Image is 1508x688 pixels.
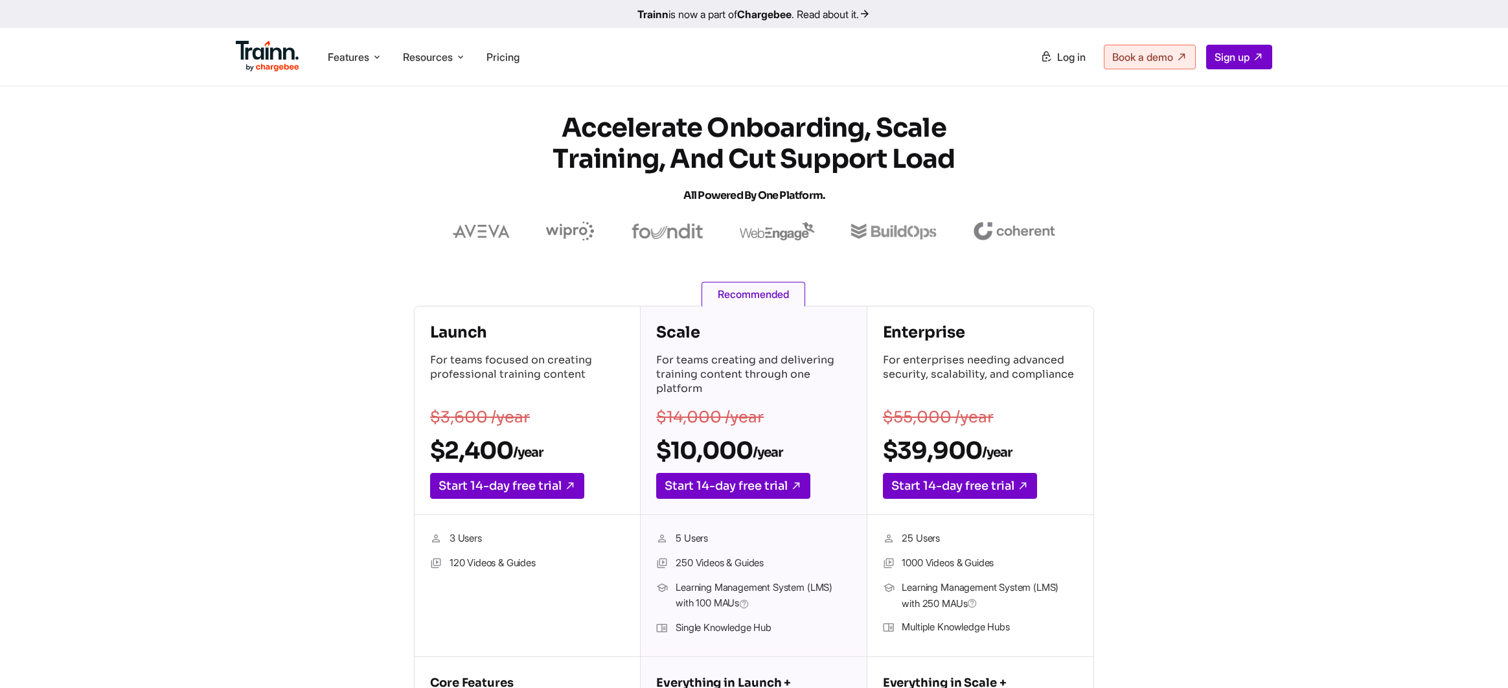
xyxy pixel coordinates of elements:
span: Book a demo [1112,51,1173,63]
h4: Scale [656,322,851,343]
iframe: Chat Widget [1443,626,1508,688]
p: For enterprises needing advanced security, scalability, and compliance [883,353,1078,398]
span: Recommended [702,282,805,306]
span: Log in [1057,51,1086,63]
img: coherent logo [973,222,1055,240]
a: Start 14-day free trial [656,473,810,499]
span: Learning Management System (LMS) with 100 MAUs [676,580,851,612]
span: All Powered by One Platform. [683,189,825,202]
span: Sign up [1215,51,1250,63]
a: Start 14-day free trial [883,473,1037,499]
li: Single Knowledge Hub [656,620,851,637]
span: Features [328,50,369,64]
li: 120 Videos & Guides [430,555,624,572]
li: 250 Videos & Guides [656,555,851,572]
img: webengage logo [740,222,815,240]
p: For teams focused on creating professional training content [430,353,624,398]
h1: Accelerate Onboarding, Scale Training, and Cut Support Load [521,113,987,211]
span: Resources [403,50,453,64]
h2: $39,900 [883,436,1078,465]
img: foundit logo [631,224,703,239]
a: Sign up [1206,45,1272,69]
sub: /year [753,444,783,461]
b: Chargebee [737,8,792,21]
a: Start 14-day free trial [430,473,584,499]
li: 3 Users [430,531,624,547]
img: aveva logo [453,225,510,238]
sub: /year [513,444,543,461]
s: $55,000 /year [883,407,994,427]
span: Learning Management System (LMS) with 250 MAUs [902,580,1077,612]
h2: $10,000 [656,436,851,465]
li: 1000 Videos & Guides [883,555,1078,572]
sub: /year [982,444,1012,461]
li: 25 Users [883,531,1078,547]
h2: $2,400 [430,436,624,465]
a: Book a demo [1104,45,1196,69]
a: Log in [1033,45,1093,69]
h4: Enterprise [883,322,1078,343]
p: For teams creating and delivering training content through one platform [656,353,851,398]
b: Trainn [637,8,668,21]
h4: Launch [430,322,624,343]
li: Multiple Knowledge Hubs [883,619,1078,636]
img: Trainn Logo [236,41,299,72]
s: $3,600 /year [430,407,530,427]
s: $14,000 /year [656,407,764,427]
a: Pricing [486,51,520,63]
img: wipro logo [546,222,595,241]
img: buildops logo [851,224,936,240]
li: 5 Users [656,531,851,547]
